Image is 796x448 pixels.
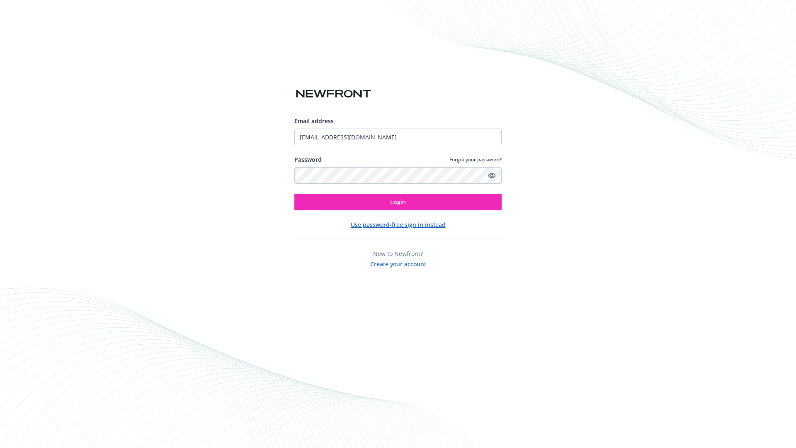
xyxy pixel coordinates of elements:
[294,155,322,164] label: Password
[294,87,373,101] img: Newfront logo
[370,258,426,268] button: Create your account
[487,170,497,180] a: Show password
[294,167,502,184] input: Enter your password
[294,129,502,145] input: Enter your email
[390,198,406,206] span: Login
[373,250,423,258] span: New to Newfront?
[294,194,502,210] button: Login
[351,220,446,229] button: Use password-free sign in instead
[294,117,334,125] span: Email address
[449,156,502,163] a: Forgot your password?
